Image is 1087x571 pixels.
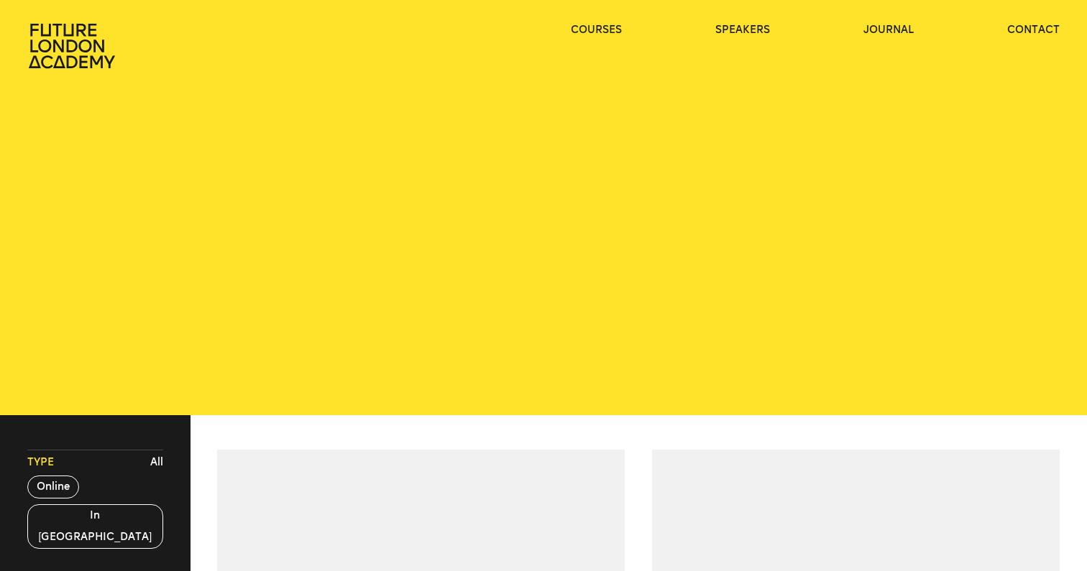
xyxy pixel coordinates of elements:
[863,23,914,37] a: journal
[147,452,167,473] button: All
[27,475,79,498] button: Online
[27,504,163,549] button: In [GEOGRAPHIC_DATA]
[571,23,622,37] a: courses
[27,455,54,470] span: Type
[715,23,770,37] a: speakers
[1007,23,1060,37] a: contact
